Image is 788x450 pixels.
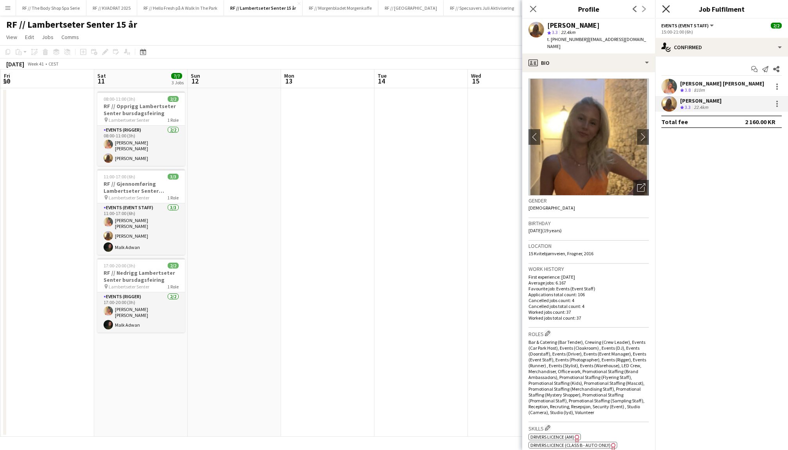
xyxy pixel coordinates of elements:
h3: Location [528,242,649,249]
span: 3.8 [685,87,691,93]
button: RF // Morgenbladet Morgenkaffe [303,0,378,16]
span: Fri [4,72,10,79]
div: Open photos pop-in [633,180,649,196]
span: Drivers Licence (AM) [530,434,574,440]
span: [DATE] (19 years) [528,228,562,233]
span: Lambertseter Senter [109,284,149,290]
span: Tue [378,72,387,79]
div: Total fee [661,118,688,126]
p: Worked jobs count: 37 [528,309,649,315]
h3: Job Fulfilment [655,4,788,14]
span: 1 Role [167,284,179,290]
a: Jobs [39,32,57,42]
span: 12 [190,76,200,85]
span: 1 Role [167,117,179,123]
span: 11:00-17:00 (6h) [104,174,135,180]
span: Mon [284,72,294,79]
span: t. [PHONE_NUMBER] [547,36,588,42]
button: RF // [GEOGRAPHIC_DATA] [378,0,444,16]
p: Cancelled jobs total count: 4 [528,303,649,309]
button: RF // Specsavers Juli Aktivisering [444,0,521,16]
span: Lambertseter Senter [109,195,149,201]
div: 3 Jobs [172,80,184,85]
h3: Profile [522,4,655,14]
h3: RF // Nedrigg Lambertseter Senter bursdagsfeiring [97,269,185,283]
span: Week 41 [26,61,45,67]
button: RF // Lambertseter Senter 15 år [224,0,303,16]
span: 1 Role [167,195,179,201]
div: 22.4km [692,104,710,111]
span: | [EMAIL_ADDRESS][DOMAIN_NAME] [547,36,646,49]
p: Average jobs: 6.167 [528,280,649,286]
span: Edit [25,34,34,41]
h1: RF // Lambertseter Senter 15 år [6,19,137,30]
span: View [6,34,17,41]
p: First experience: [DATE] [528,274,649,280]
div: [PERSON_NAME] [680,97,722,104]
h3: RF // Gjennomføring Lambertseter Senter bursdagsfeiring [97,180,185,194]
span: 2/2 [771,23,782,28]
h3: Work history [528,265,649,272]
span: 22.4km [559,29,577,35]
a: Comms [58,32,82,42]
span: Sun [191,72,200,79]
span: 3.3 [552,29,558,35]
img: Crew avatar or photo [528,78,649,196]
span: 2/2 [168,263,179,269]
div: CEST [48,61,59,67]
h3: Roles [528,329,649,338]
app-job-card: 17:00-20:00 (3h)2/2RF // Nedrigg Lambertseter Senter bursdagsfeiring Lambertseter Senter1 RoleEve... [97,258,185,333]
button: RF // Hello Fresh på A Walk In The Park [137,0,224,16]
span: 3.3 [685,104,691,110]
span: 15 [470,76,481,85]
app-card-role: Events (Rigger)2/208:00-11:00 (3h)[PERSON_NAME] [PERSON_NAME][PERSON_NAME] [97,126,185,166]
a: Edit [22,32,37,42]
button: RF // The Body Shop Spa Serie [16,0,86,16]
a: View [3,32,20,42]
span: 7/7 [171,73,182,79]
h3: RF // Opprigg Lambertseter Senter bursdagsfeiring [97,103,185,117]
div: [PERSON_NAME] [547,22,600,29]
span: Comms [61,34,79,41]
span: 11 [96,76,106,85]
span: 17:00-20:00 (3h) [104,263,135,269]
app-card-role: Events (Rigger)2/217:00-20:00 (3h)[PERSON_NAME] [PERSON_NAME]Malk Adwan [97,292,185,333]
span: 13 [283,76,294,85]
span: Drivers Licence (Class B - AUTO ONLY) [530,442,611,448]
div: 15:00-21:00 (6h) [661,29,782,35]
div: 2 160.00 KR [745,118,775,126]
span: 08:00-11:00 (3h) [104,96,135,102]
span: Lambertseter Senter [109,117,149,123]
p: Cancelled jobs count: 4 [528,297,649,303]
span: 10 [3,76,10,85]
span: Sat [97,72,106,79]
span: Events (Event Staff) [661,23,709,28]
h3: Gender [528,197,649,204]
span: 14 [376,76,387,85]
p: Applications total count: 106 [528,292,649,297]
app-card-role: Events (Event Staff)3/311:00-17:00 (6h)[PERSON_NAME] [PERSON_NAME][PERSON_NAME]Malk Adwan [97,203,185,255]
div: Bio [522,53,655,72]
span: Wed [471,72,481,79]
span: 2/2 [168,96,179,102]
span: [DEMOGRAPHIC_DATA] [528,205,575,211]
div: [DATE] [6,60,24,68]
app-job-card: 08:00-11:00 (3h)2/2RF // Opprigg Lambertseter Senter bursdagsfeiring Lambertseter Senter1 RoleEve... [97,91,185,166]
div: [PERSON_NAME] [PERSON_NAME] [680,80,764,87]
button: RF // KVADRAT 2025 [86,0,137,16]
button: Events (Event Staff) [661,23,715,28]
span: Jobs [42,34,54,41]
p: Worked jobs total count: 37 [528,315,649,321]
div: Confirmed [655,38,788,57]
span: 3/3 [168,174,179,180]
span: Bar & Catering (Bar Tender), Crewing (Crew Leader), Events (Car Park Host), Events (Cloakroom) , ... [528,339,646,415]
app-job-card: 11:00-17:00 (6h)3/3RF // Gjennomføring Lambertseter Senter bursdagsfeiring Lambertseter Senter1 R... [97,169,185,255]
span: 15 Kvitebjørnveien, Frogner, 2016 [528,251,593,256]
p: Favourite job: Events (Event Staff) [528,286,649,292]
h3: Birthday [528,220,649,227]
h3: Skills [528,424,649,432]
div: 810m [692,87,706,94]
